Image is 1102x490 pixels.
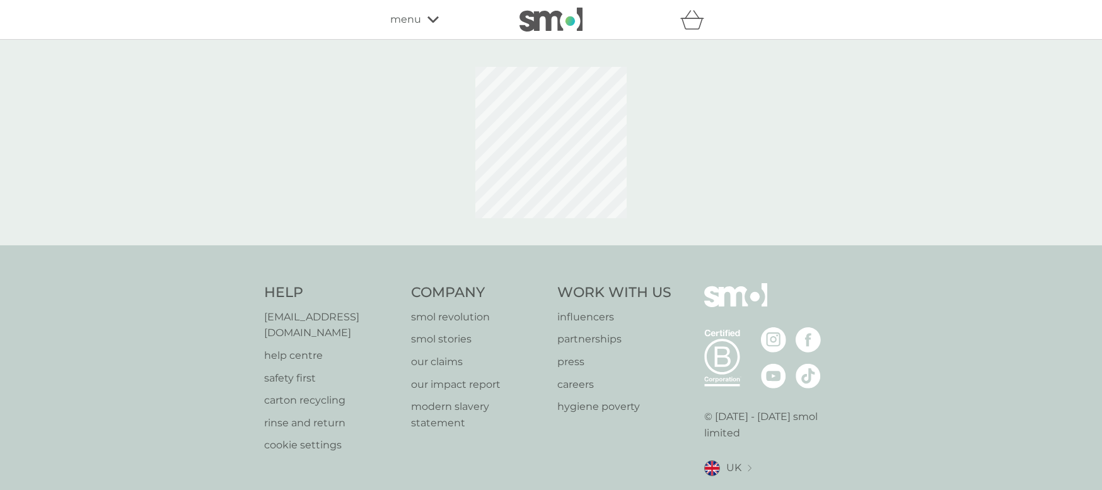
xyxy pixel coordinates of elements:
[264,392,398,409] a: carton recycling
[761,327,786,353] img: visit the smol Instagram page
[704,283,767,326] img: smol
[557,354,671,370] a: press
[761,363,786,388] img: visit the smol Youtube page
[748,465,751,472] img: select a new location
[557,283,671,303] h4: Work With Us
[264,283,398,303] h4: Help
[411,331,545,347] a: smol stories
[796,363,821,388] img: visit the smol Tiktok page
[557,331,671,347] a: partnerships
[519,8,583,32] img: smol
[264,437,398,453] a: cookie settings
[557,376,671,393] a: careers
[264,370,398,387] a: safety first
[704,409,838,441] p: © [DATE] - [DATE] smol limited
[411,354,545,370] a: our claims
[411,376,545,393] a: our impact report
[411,309,545,325] a: smol revolution
[680,7,712,32] div: basket
[557,399,671,415] a: hygiene poverty
[411,399,545,431] a: modern slavery statement
[264,415,398,431] a: rinse and return
[704,460,720,476] img: UK flag
[796,327,821,353] img: visit the smol Facebook page
[390,11,421,28] span: menu
[411,283,545,303] h4: Company
[264,309,398,341] a: [EMAIL_ADDRESS][DOMAIN_NAME]
[557,309,671,325] a: influencers
[264,347,398,364] a: help centre
[726,460,741,476] span: UK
